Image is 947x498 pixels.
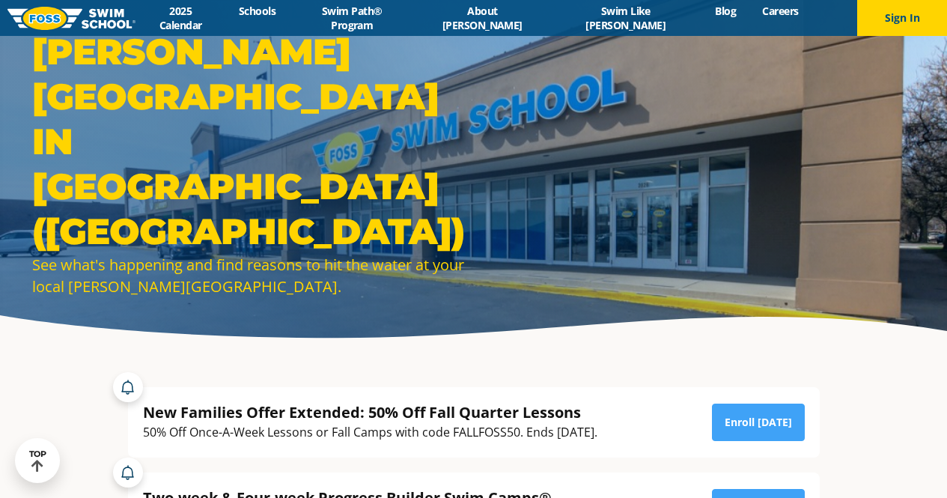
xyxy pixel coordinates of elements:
[32,254,466,297] div: See what's happening and find reasons to hit the water at your local [PERSON_NAME][GEOGRAPHIC_DATA].
[549,4,702,32] a: Swim Like [PERSON_NAME]
[135,4,226,32] a: 2025 Calendar
[143,402,597,422] div: New Families Offer Extended: 50% Off Fall Quarter Lessons
[289,4,415,32] a: Swim Path® Program
[712,404,805,441] a: Enroll [DATE]
[32,29,466,254] h1: [PERSON_NAME][GEOGRAPHIC_DATA] in [GEOGRAPHIC_DATA] ([GEOGRAPHIC_DATA])
[415,4,549,32] a: About [PERSON_NAME]
[7,7,135,30] img: FOSS Swim School Logo
[702,4,749,18] a: Blog
[226,4,289,18] a: Schools
[749,4,812,18] a: Careers
[29,449,46,473] div: TOP
[143,422,597,443] div: 50% Off Once-A-Week Lessons or Fall Camps with code FALLFOSS50. Ends [DATE].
